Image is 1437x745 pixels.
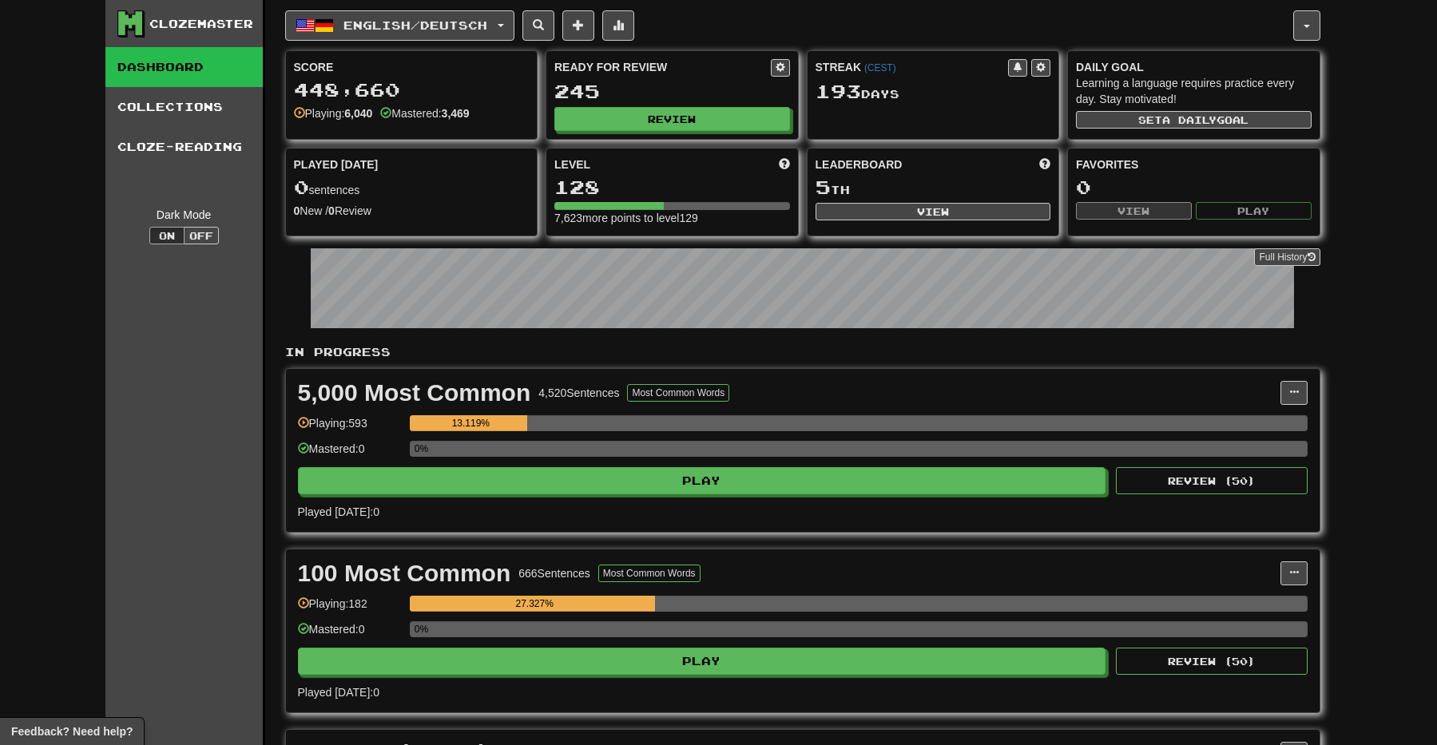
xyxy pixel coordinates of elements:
div: sentences [294,177,530,198]
div: 27.327% [415,596,655,612]
div: New / Review [294,203,530,219]
div: Ready for Review [554,59,771,75]
strong: 0 [294,204,300,217]
button: Search sentences [522,10,554,41]
span: Score more points to level up [779,157,790,172]
div: Mastered: 0 [298,621,402,648]
a: Dashboard [105,47,263,87]
button: English/Deutsch [285,10,514,41]
button: Most Common Words [627,384,729,402]
div: 0 [1076,177,1312,197]
div: 448,660 [294,80,530,100]
span: a daily [1162,114,1217,125]
div: 245 [554,81,790,101]
div: Playing: [294,105,373,121]
button: Play [298,467,1106,494]
p: In Progress [285,344,1320,360]
button: More stats [602,10,634,41]
div: 100 Most Common [298,561,511,585]
div: 13.119% [415,415,527,431]
button: On [149,227,185,244]
span: 193 [816,80,861,102]
a: (CEST) [864,62,896,73]
button: Off [184,227,219,244]
div: th [816,177,1051,198]
strong: 3,469 [442,107,470,120]
a: Collections [105,87,263,127]
span: 0 [294,176,309,198]
button: Review (50) [1116,467,1308,494]
span: Played [DATE]: 0 [298,686,379,699]
div: Dark Mode [117,207,251,223]
span: Leaderboard [816,157,903,172]
button: View [816,203,1051,220]
button: View [1076,202,1192,220]
a: Cloze-Reading [105,127,263,167]
span: Open feedback widget [11,723,133,739]
button: Add sentence to collection [562,10,594,41]
span: Level [554,157,590,172]
div: Playing: 182 [298,596,402,622]
div: 7,623 more points to level 129 [554,210,790,226]
button: Most Common Words [598,565,701,582]
div: Clozemaster [149,16,253,32]
div: Streak [816,59,1009,75]
div: 5,000 Most Common [298,381,531,405]
div: Mastered: [380,105,469,121]
div: Day s [816,81,1051,102]
a: Full History [1254,248,1320,266]
button: Review (50) [1116,648,1308,675]
strong: 0 [328,204,335,217]
div: Favorites [1076,157,1312,172]
div: Score [294,59,530,75]
strong: 6,040 [344,107,372,120]
div: 128 [554,177,790,197]
div: 4,520 Sentences [538,385,619,401]
span: Played [DATE]: 0 [298,505,379,518]
button: Review [554,107,790,131]
span: Played [DATE] [294,157,379,172]
button: Play [1196,202,1312,220]
div: Learning a language requires practice every day. Stay motivated! [1076,75,1312,107]
span: 5 [816,176,831,198]
button: Seta dailygoal [1076,111,1312,129]
button: Play [298,648,1106,675]
span: English / Deutsch [343,18,487,32]
div: Daily Goal [1076,59,1312,75]
div: Playing: 593 [298,415,402,442]
div: 666 Sentences [518,565,590,581]
span: This week in points, UTC [1039,157,1050,172]
div: Mastered: 0 [298,441,402,467]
